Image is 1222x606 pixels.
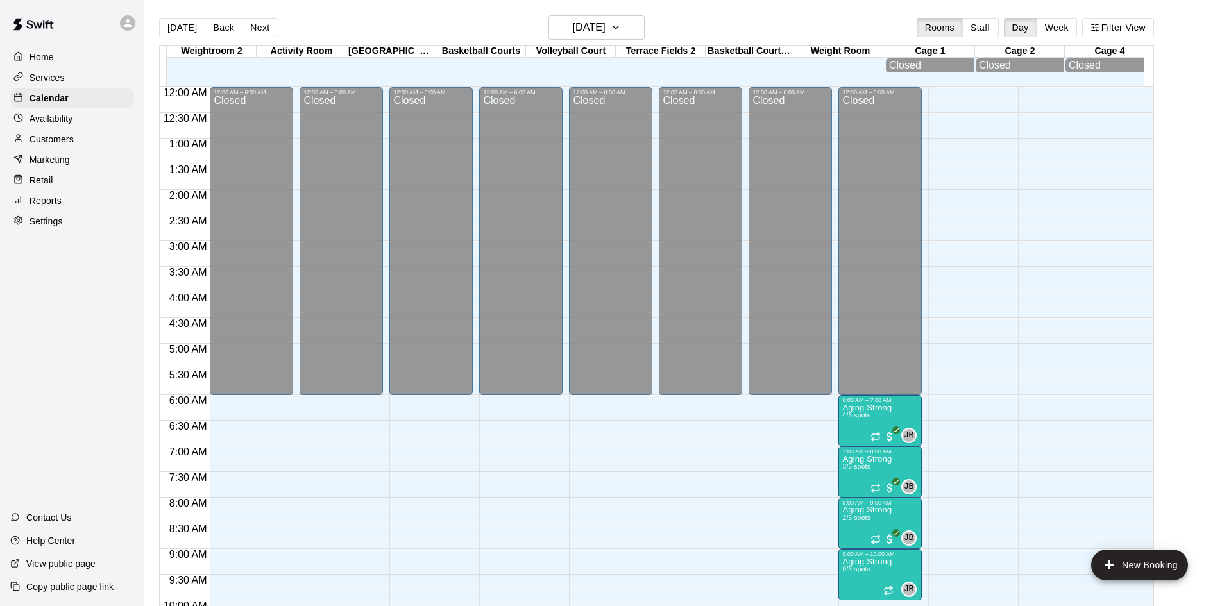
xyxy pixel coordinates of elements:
[303,89,379,96] div: 12:00 AM – 6:00 AM
[160,113,210,124] span: 12:30 AM
[160,87,210,98] span: 12:00 AM
[901,582,917,597] div: Jeffrey Batis
[346,46,436,58] div: [GEOGRAPHIC_DATA]
[166,421,210,432] span: 6:30 AM
[26,580,114,593] p: Copy public page link
[26,534,75,547] p: Help Center
[166,344,210,355] span: 5:00 AM
[30,51,54,63] p: Home
[167,46,257,58] div: Weightroom 2
[166,139,210,149] span: 1:00 AM
[885,46,975,58] div: Cage 1
[883,430,896,443] span: All customers have paid
[214,96,289,400] div: Closed
[526,46,616,58] div: Volleyball Court
[1069,60,1151,71] div: Closed
[1082,18,1154,37] button: Filter View
[30,194,62,207] p: Reports
[300,87,383,395] div: 12:00 AM – 6:00 AM: Closed
[842,96,918,400] div: Closed
[752,89,828,96] div: 12:00 AM – 6:00 AM
[838,395,922,446] div: 6:00 AM – 7:00 AM: Aging Strong
[26,557,96,570] p: View public page
[166,549,210,560] span: 9:00 AM
[842,397,918,403] div: 6:00 AM – 7:00 AM
[842,514,870,521] span: 2/6 spots filled
[159,18,205,37] button: [DATE]
[166,472,210,483] span: 7:30 AM
[883,482,896,494] span: All customers have paid
[663,89,738,96] div: 12:00 AM – 6:00 AM
[749,87,832,395] div: 12:00 AM – 6:00 AM: Closed
[303,96,379,400] div: Closed
[904,480,914,493] span: JB
[752,96,828,400] div: Closed
[436,46,526,58] div: Basketball Courts
[906,582,917,597] span: Jeffrey Batis
[257,46,346,58] div: Activity Room
[205,18,242,37] button: Back
[210,87,293,395] div: 12:00 AM – 6:00 AM: Closed
[30,133,74,146] p: Customers
[573,89,649,96] div: 12:00 AM – 6:00 AM
[30,174,53,187] p: Retail
[30,71,65,84] p: Services
[795,46,885,58] div: Weight Room
[573,96,649,400] div: Closed
[1037,18,1077,37] button: Week
[10,88,134,108] div: Calendar
[166,241,210,252] span: 3:00 AM
[166,215,210,226] span: 2:30 AM
[842,89,918,96] div: 12:00 AM – 6:00 AM
[842,500,918,506] div: 8:00 AM – 9:00 AM
[979,60,1061,71] div: Closed
[166,164,210,175] span: 1:30 AM
[10,212,134,231] a: Settings
[30,112,73,125] p: Availability
[904,532,914,544] span: JB
[393,96,469,400] div: Closed
[906,479,917,494] span: Jeffrey Batis
[904,583,914,596] span: JB
[870,534,881,544] span: Recurring event
[659,87,742,395] div: 12:00 AM – 6:00 AM: Closed
[166,523,210,534] span: 8:30 AM
[906,530,917,546] span: Jeffrey Batis
[838,446,922,498] div: 7:00 AM – 8:00 AM: Aging Strong
[842,551,918,557] div: 9:00 AM – 10:00 AM
[10,130,134,149] a: Customers
[10,171,134,190] a: Retail
[975,46,1065,58] div: Cage 2
[166,267,210,278] span: 3:30 AM
[30,215,63,228] p: Settings
[842,448,918,455] div: 7:00 AM – 8:00 AM
[10,47,134,67] a: Home
[10,68,134,87] a: Services
[10,150,134,169] a: Marketing
[569,87,652,395] div: 12:00 AM – 6:00 AM: Closed
[906,428,917,443] span: Jeffrey Batis
[389,87,473,395] div: 12:00 AM – 6:00 AM: Closed
[883,585,894,596] span: Recurring event
[26,511,72,524] p: Contact Us
[483,96,559,400] div: Closed
[842,463,870,470] span: 3/6 spots filled
[842,412,870,419] span: 4/6 spots filled
[10,109,134,128] div: Availability
[548,15,645,40] button: [DATE]
[870,483,881,493] span: Recurring event
[616,46,706,58] div: Terrace Fields 2
[842,566,870,573] span: 0/6 spots filled
[10,191,134,210] div: Reports
[166,292,210,303] span: 4:00 AM
[30,92,69,105] p: Calendar
[393,89,469,96] div: 12:00 AM – 6:00 AM
[30,153,70,166] p: Marketing
[838,87,922,395] div: 12:00 AM – 6:00 AM: Closed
